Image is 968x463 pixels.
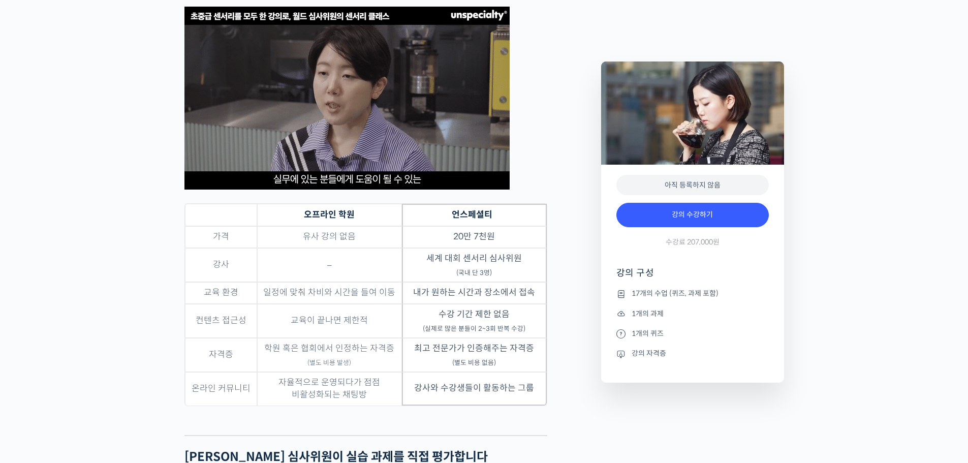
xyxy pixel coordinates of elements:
td: 가격 [185,226,257,248]
sub: (실제로 많은 분들이 2~3회 반복 수강) [423,325,525,333]
td: 내가 원하는 시간과 장소에서 접속 [402,282,547,304]
li: 17개의 수업 (퀴즈, 과제 포함) [616,288,769,300]
td: – [257,248,402,282]
td: 20만 7천원 [402,226,547,248]
span: 수강료 207,000원 [666,237,720,247]
li: 강의 자격증 [616,348,769,360]
h4: 강의 구성 [616,267,769,287]
td: 학원 혹은 협회에서 인정하는 자격증 [257,338,402,372]
div: 아직 등록하지 않음 [616,175,769,196]
th: 언스페셜티 [402,204,547,226]
td: 강사와 수강생들이 활동하는 그룹 [402,372,547,406]
td: 세계 대회 센서리 심사위원 [402,248,547,282]
td: 유사 강의 없음 [257,226,402,248]
td: 컨텐츠 접근성 [185,304,257,338]
td: 자율적으로 운영되다가 점점 비활성화되는 채팅방 [257,372,402,406]
td: 온라인 커뮤니티 [185,372,257,406]
td: 수강 기간 제한 없음 [402,304,547,338]
sub: (국내 단 3명) [456,269,492,277]
td: 교육이 끝나면 제한적 [257,304,402,338]
td: 자격증 [185,338,257,372]
td: 일정에 맞춰 차비와 시간을 들여 이동 [257,282,402,304]
li: 1개의 과제 [616,307,769,320]
sub: (별도 비용 발생) [307,359,351,367]
td: 강사 [185,248,257,282]
sub: (별도 비용 없음) [452,359,496,367]
a: 강의 수강하기 [616,203,769,227]
td: 교육 환경 [185,282,257,304]
li: 1개의 퀴즈 [616,327,769,339]
strong: 오프라인 학원 [304,209,355,220]
td: 최고 전문가가 인증해주는 자격증 [402,338,547,372]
